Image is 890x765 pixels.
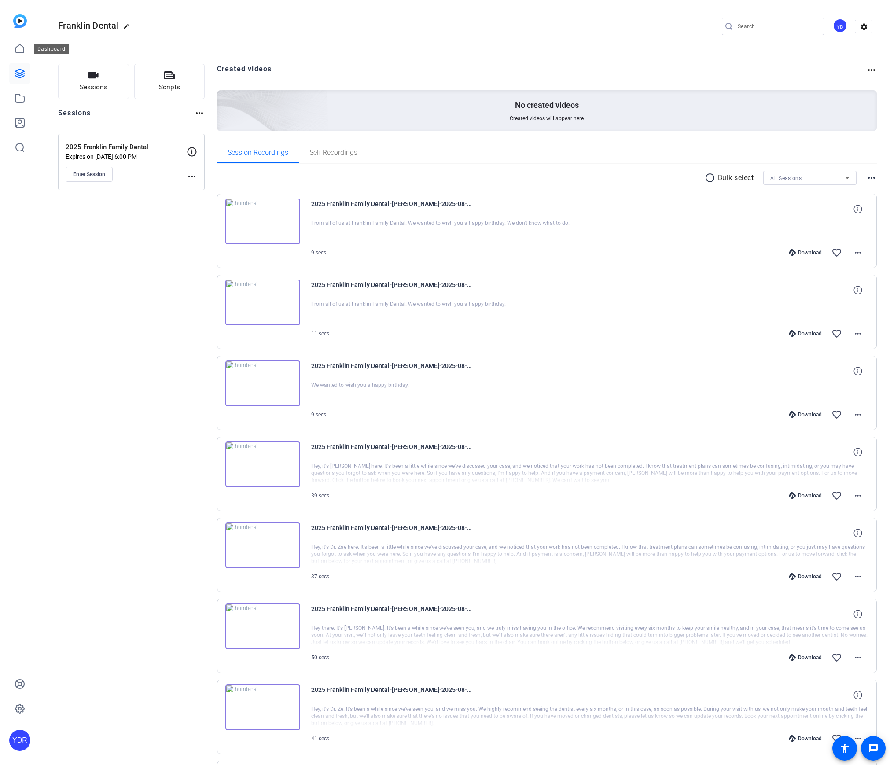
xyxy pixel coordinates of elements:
div: Download [784,573,826,580]
span: Franklin Dental [58,20,119,31]
h2: Created videos [217,64,867,81]
div: Download [784,411,826,418]
ngx-avatar: Your Digital Resource [833,18,848,34]
img: thumb-nail [225,360,300,406]
mat-icon: favorite_border [831,571,842,582]
span: 9 secs [311,412,326,418]
span: 2025 Franklin Family Dental-[PERSON_NAME]-2025-08-14-16-10-22-034-0 [311,603,474,625]
mat-icon: favorite_border [831,652,842,663]
mat-icon: more_horiz [866,173,877,183]
img: thumb-nail [225,280,300,325]
span: 2025 Franklin Family Dental-[PERSON_NAME]-2025-08-14-16-11-44-534-0 [311,522,474,544]
div: Download [784,249,826,256]
img: thumb-nail [225,441,300,487]
span: 39 secs [311,493,329,499]
mat-icon: radio_button_unchecked [705,173,718,183]
mat-icon: more_horiz [853,571,863,582]
div: Download [784,492,826,499]
img: blue-gradient.svg [13,14,27,28]
span: All Sessions [770,175,802,181]
mat-icon: favorite_border [831,328,842,339]
input: Search [738,21,817,32]
mat-icon: more_horiz [853,409,863,420]
div: Download [784,735,826,742]
span: 2025 Franklin Family Dental-[PERSON_NAME]-2025-08-18-13-45-42-670-0 [311,199,474,220]
mat-icon: accessibility [839,743,850,754]
p: No created videos [515,100,579,110]
p: Expires on [DATE] 6:00 PM [66,153,187,160]
mat-icon: more_horiz [853,328,863,339]
span: Sessions [80,82,107,92]
span: 2025 Franklin Family Dental-[PERSON_NAME]-2025-08-14-16-12-53-752-0 [311,441,474,463]
h2: Sessions [58,108,91,125]
mat-icon: more_horiz [853,247,863,258]
img: Creted videos background [118,3,328,194]
button: Scripts [134,64,205,99]
mat-icon: favorite_border [831,490,842,501]
mat-icon: edit [123,23,134,34]
img: thumb-nail [225,603,300,649]
mat-icon: favorite_border [831,409,842,420]
img: thumb-nail [225,199,300,244]
span: Scripts [159,82,180,92]
p: 2025 Franklin Family Dental [66,142,187,152]
mat-icon: more_horiz [853,733,863,744]
span: 41 secs [311,736,329,742]
span: 50 secs [311,655,329,661]
mat-icon: favorite_border [831,733,842,744]
img: thumb-nail [225,684,300,730]
p: Bulk select [718,173,754,183]
div: YD [833,18,847,33]
mat-icon: settings [855,20,873,33]
img: thumb-nail [225,522,300,568]
button: Enter Session [66,167,113,182]
span: 2025 Franklin Family Dental-[PERSON_NAME]-2025-08-14-16-09-28-419-0 [311,684,474,706]
mat-icon: favorite_border [831,247,842,258]
mat-icon: message [868,743,879,754]
span: 2025 Franklin Family Dental-[PERSON_NAME]-2025-08-18-13-44-05-255-0 [311,360,474,382]
button: Sessions [58,64,129,99]
span: Enter Session [73,171,105,178]
span: Self Recordings [309,149,357,156]
mat-icon: more_horiz [866,65,877,75]
span: Created videos will appear here [510,115,584,122]
mat-icon: more_horiz [194,108,205,118]
div: YDR [9,730,30,751]
span: 11 secs [311,331,329,337]
div: Dashboard [34,44,69,54]
mat-icon: more_horiz [853,490,863,501]
span: Session Recordings [228,149,288,156]
span: 2025 Franklin Family Dental-[PERSON_NAME]-2025-08-18-13-44-36-490-0 [311,280,474,301]
span: 37 secs [311,574,329,580]
span: 9 secs [311,250,326,256]
mat-icon: more_horiz [853,652,863,663]
mat-icon: more_horiz [187,171,197,182]
div: Download [784,330,826,337]
div: Download [784,654,826,661]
